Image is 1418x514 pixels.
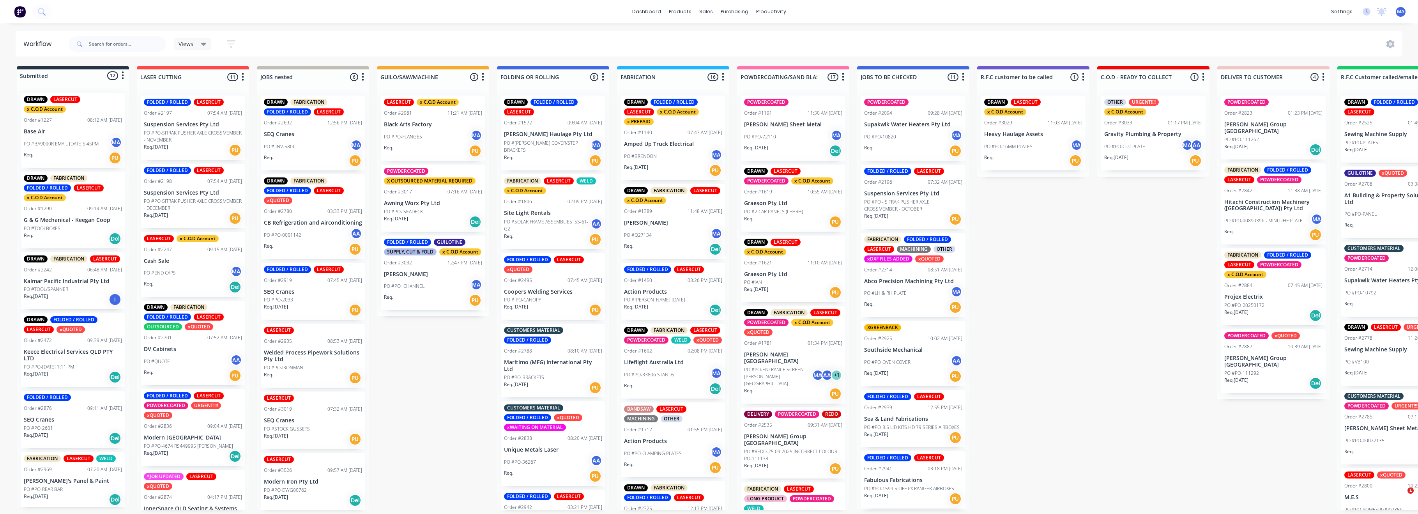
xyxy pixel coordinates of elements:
div: xQUOTED [264,197,292,204]
p: PO #PO-PLATES [1344,139,1378,146]
div: PU [109,152,121,164]
div: MA [591,139,602,151]
p: Req. [864,144,873,151]
div: DRAWN [24,175,48,182]
div: DRAWNLASERCUTx C.O.D AccountOrder #302911:03 AM [DATE]Heavy Haulage AssetsPO #PO-16MM PLATESMAReq.PU [981,96,1086,170]
div: FABRICATION [504,177,541,184]
div: FABRICATION [290,177,327,184]
div: POWDERCOATED [384,168,428,175]
div: x PREPAID [624,118,654,125]
p: PO #PO- SEADECK [384,208,423,215]
div: 11:38 AM [DATE] [1288,187,1323,194]
div: POWDERCOATEDOrder #282301:23 PM [DATE][PERSON_NAME] Group [GEOGRAPHIC_DATA]PO #PO-111262Req.[DATE... [1221,96,1326,160]
div: PU [1069,154,1082,167]
div: 08:12 AM [DATE] [87,117,122,124]
div: URGENT!!!! [1129,99,1159,106]
div: FABRICATIONFOLDED / ROLLEDLASERCUTPOWDERCOATEDOrder #284211:38 AM [DATE]Hitachi Construction Mach... [1221,163,1326,245]
div: 03:33 PM [DATE] [327,208,362,215]
p: Req. [DATE] [1224,143,1248,150]
div: Order #1389 [624,208,652,215]
div: MA [1311,213,1323,225]
div: PU [349,154,361,167]
div: x C.O.D Account [177,235,219,242]
div: 07:45 AM [DATE] [327,277,362,284]
div: FABRICATIONLASERCUTWELDx C.O.D AccountOrder #180602:09 PM [DATE]Site Light RentalsPO #SOLAR FRAME... [501,174,605,249]
div: POWDERCOATED [1257,261,1301,268]
p: Supakwik Water Heaters Pty Ltd [864,121,962,128]
div: FOLDED / ROLLEDLASERCUTOrder #219707:54 AM [DATE]Suspension Services Pty LtdPO #PO-SITRAK PUSHER ... [141,96,245,160]
div: xDXF FILES ADDED [864,255,912,262]
p: Req. [504,233,513,240]
div: LASERCUT [914,168,944,175]
p: Req. [24,151,33,158]
p: Cash Sale [144,258,242,264]
div: LASERCUT [690,187,720,194]
div: DRAWN [744,239,768,246]
div: 03:26 PM [DATE] [688,277,722,284]
div: FOLDED / ROLLEDLASERCUTxQUOTEDOrder #249507:45 AM [DATE]Coopers Welding ServicesPO # PO-CANOPYReq... [501,253,605,320]
div: Order #2197 [144,110,172,117]
div: MA [831,129,842,141]
div: MA [1181,139,1193,151]
div: Order #2242 [24,266,52,273]
p: Req. [744,215,753,222]
p: PO #PO-FLANGES [384,133,422,140]
div: FABRICATIONFOLDED / ROLLEDLASERCUTMACHININGOTHERxDXF FILES ADDEDxQUOTEDOrder #231408:51 AM [DATE]... [861,233,965,317]
div: 06:48 AM [DATE] [87,266,122,273]
div: PU [949,213,962,225]
p: Site Light Rentals [504,210,602,216]
div: Order #3032 [384,259,412,266]
div: 07:16 AM [DATE] [447,188,482,195]
p: Suspension Services Pty Ltd [864,190,962,197]
div: xQUOTED [915,255,944,262]
div: Order #1806 [504,198,532,205]
div: Order #3017 [384,188,412,195]
div: 11:10 AM [DATE] [808,259,842,266]
div: POWDERCOATEDOrder #119111:30 AM [DATE][PERSON_NAME] Sheet MetalPO #PO-72110MAReq.[DATE]Del [741,96,845,161]
div: PU [949,145,962,157]
div: LASERCUT [1224,261,1254,268]
div: FABRICATION [1224,167,1261,174]
p: Req. [DATE] [1344,146,1368,153]
p: PO # INV-5806 [264,143,295,150]
div: FOLDED / ROLLEDLASERCUTOrder #291907:45 AM [DATE]SEQ CranesPO #PO-2033Req.[DATE]PU [261,263,365,320]
img: Factory [14,6,26,18]
p: PO #END CAPS [144,269,176,276]
div: DRAWN [744,168,768,175]
div: Order #1191 [744,110,772,117]
div: MA [1071,139,1082,151]
div: WELD [576,177,596,184]
div: MA [711,149,722,161]
div: Order #3033 [1104,119,1132,126]
div: FOLDED / ROLLEDLASERCUTOrder #219607:32 AM [DATE]Suspension Services Pty LtdPO #PO - SITRAK PUSHE... [861,165,965,229]
div: LASERCUTx C.O.D AccountOrder #298111:21 AM [DATE]Black Arts FactoryPO #PO-FLANGESMAReq.PU [381,96,485,161]
div: AA [350,228,362,239]
div: Order #2495 [504,277,532,284]
div: 11:21 AM [DATE] [447,110,482,117]
div: DRAWN [624,187,648,194]
div: DRAWNFOLDED / ROLLEDLASERCUTOrder #157209:04 AM [DATE][PERSON_NAME] Haulage Pty LtdPO #[PERSON_NA... [501,96,605,170]
div: Order #2692 [264,119,292,126]
input: Search for orders... [89,36,166,52]
p: Req. [384,144,393,151]
p: Req. [DATE] [1104,154,1128,161]
div: MA [350,139,362,151]
div: Order #1619 [744,188,772,195]
div: FABRICATION [1224,252,1261,259]
div: PU [349,243,361,255]
div: FABRICATION [864,236,901,243]
p: PO #BRENDON [624,153,657,160]
p: Req. [DATE] [384,215,408,222]
div: Del [829,145,842,157]
div: x C.O.D Account [24,194,66,201]
div: Order #2981 [384,110,412,117]
div: Order #1290 [24,205,52,212]
p: Heavy Haulage Assets [984,131,1082,138]
div: POWDERCOATED [744,99,789,106]
div: FOLDED / ROLLED [24,184,71,191]
p: PO #PO-SITRAK PUSHER AXLE CROSSMEMBER - NOVEMBER [144,129,242,144]
p: Graeson Pty Ltd [744,200,842,207]
div: DRAWN [24,255,48,262]
div: Order #1140 [624,129,652,136]
p: Req. [DATE] [144,212,168,219]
